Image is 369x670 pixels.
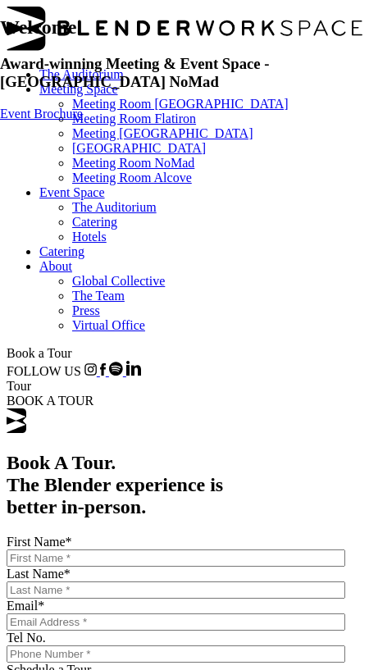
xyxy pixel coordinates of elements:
a: The Team [72,289,125,303]
span: Last Name [7,567,64,581]
a: Event Space [39,185,105,199]
a: [GEOGRAPHIC_DATA] [72,141,206,155]
a: Meeting Room NoMad [72,156,194,170]
input: Email Address * [7,613,345,631]
a: About [39,259,72,273]
span: better in-person. [7,496,146,517]
span: Book a tour [7,346,71,360]
span: Book a tour [7,394,93,408]
a: Press [72,303,100,317]
a: Tour [7,379,31,393]
a: Catering [39,244,84,258]
span: FOLLOW US [7,364,81,378]
input: Last Name * [7,581,345,599]
a: Hotels [72,230,107,244]
a: Meeting Room Alcove [72,171,192,185]
input: First Name * [7,549,345,567]
a: Catering [72,215,117,229]
a: The Auditorium [72,200,157,214]
a: Meeting Room Flatiron [72,112,196,125]
span: Tel No. [7,631,46,645]
h2: Book A Tour. The Blender experience is [7,452,362,518]
span: Email [7,599,38,613]
a: Meeting [GEOGRAPHIC_DATA] [72,126,253,140]
a: Virtual Office [72,318,145,332]
input: Phone Number * [7,645,345,663]
span: First Name [7,535,66,549]
a: Global Collective [72,274,165,288]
